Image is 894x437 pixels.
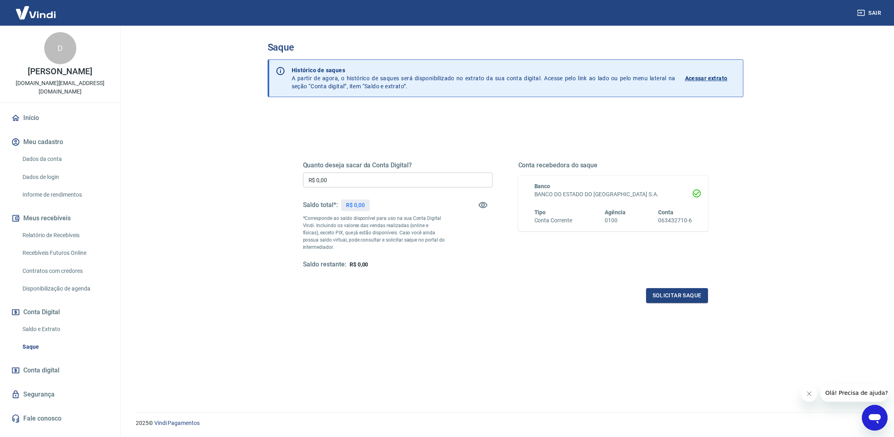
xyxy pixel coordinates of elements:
[518,161,708,169] h5: Conta recebedora do saque
[5,6,68,12] span: Olá! Precisa de ajuda?
[19,321,110,337] a: Saldo e Extrato
[19,263,110,279] a: Contratos com credores
[10,362,110,379] a: Conta digital
[303,260,346,269] h5: Saldo restante:
[346,201,365,209] p: R$ 0,00
[19,187,110,203] a: Informe de rendimentos
[801,386,817,402] iframe: Fechar mensagem
[10,303,110,321] button: Conta Digital
[303,201,338,209] h5: Saldo total*:
[10,386,110,403] a: Segurança
[10,133,110,151] button: Meu cadastro
[605,209,626,215] span: Agência
[10,209,110,227] button: Meus recebíveis
[268,42,743,53] h3: Saque
[292,66,675,90] p: A partir de agora, o histórico de saques será disponibilizado no extrato da sua conta digital. Ac...
[136,419,875,427] p: 2025 ©
[303,215,445,251] p: *Corresponde ao saldo disponível para uso na sua Conta Digital Vindi. Incluindo os valores das ve...
[646,288,708,303] button: Solicitar saque
[10,410,110,427] a: Fale conosco
[855,6,884,20] button: Sair
[862,405,888,431] iframe: Botão para abrir a janela de mensagens
[658,209,673,215] span: Conta
[534,183,550,189] span: Banco
[534,216,572,225] h6: Conta Corrente
[19,151,110,167] a: Dados da conta
[28,67,92,76] p: [PERSON_NAME]
[534,209,546,215] span: Tipo
[10,0,62,25] img: Vindi
[350,261,368,268] span: R$ 0,00
[658,216,691,225] h6: 063432710-6
[605,216,626,225] h6: 0100
[19,227,110,244] a: Relatório de Recebíveis
[23,365,59,376] span: Conta digital
[154,420,200,426] a: Vindi Pagamentos
[19,339,110,355] a: Saque
[685,74,728,82] p: Acessar extrato
[44,32,76,64] div: D
[19,169,110,185] a: Dados de login
[292,66,675,74] p: Histórico de saques
[6,79,114,96] p: [DOMAIN_NAME][EMAIL_ADDRESS][DOMAIN_NAME]
[19,280,110,297] a: Disponibilização de agenda
[10,109,110,127] a: Início
[685,66,736,90] a: Acessar extrato
[534,190,692,199] h6: BANCO DO ESTADO DO [GEOGRAPHIC_DATA] S.A.
[19,245,110,261] a: Recebíveis Futuros Online
[820,384,888,402] iframe: Mensagem da empresa
[303,161,493,169] h5: Quanto deseja sacar da Conta Digital?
